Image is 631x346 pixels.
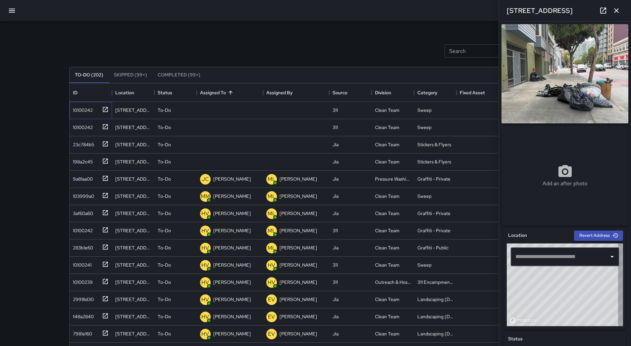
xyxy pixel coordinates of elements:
[417,83,437,102] div: Category
[375,227,399,234] div: Clean Team
[333,313,339,320] div: Jia
[70,67,109,83] button: To-Do (202)
[213,296,251,303] p: [PERSON_NAME]
[115,227,151,234] div: 743a Minna Street
[333,158,339,165] div: Jia
[375,107,399,113] div: Clean Team
[280,313,317,320] p: [PERSON_NAME]
[158,210,171,217] p: To-Do
[115,193,151,199] div: 459b Clementina Street
[70,156,93,165] div: 198a2c45
[280,193,317,199] p: [PERSON_NAME]
[375,83,391,102] div: Division
[375,279,411,285] div: Outreach & Hospitality
[268,261,275,269] p: HV
[154,83,197,102] div: Status
[375,193,399,199] div: Clean Team
[70,121,93,131] div: 10100242
[268,279,275,286] p: HV
[202,175,209,183] p: JC
[375,210,399,217] div: Clean Team
[115,262,151,268] div: 573 Minna Street
[417,244,448,251] div: Graffiti - Public
[70,259,91,268] div: 10100241
[266,83,292,102] div: Assigned By
[417,107,432,113] div: Sweep
[268,175,276,183] p: ML
[115,158,151,165] div: 25 7th Street
[70,311,94,320] div: f48a2840
[152,67,206,83] button: Completed (99+)
[268,193,276,200] p: ML
[333,176,339,182] div: Jia
[280,262,317,268] p: [PERSON_NAME]
[115,176,151,182] div: 1020 Market Street
[280,176,317,182] p: [PERSON_NAME]
[158,330,171,337] p: To-Do
[375,176,411,182] div: Pressure Washing
[213,227,251,234] p: [PERSON_NAME]
[115,279,151,285] div: 1000 Howard Street
[115,83,134,102] div: Location
[70,276,93,285] div: 10100239
[158,262,171,268] p: To-Do
[375,141,399,148] div: Clean Team
[417,279,453,285] div: 311 Encampments
[417,141,451,148] div: Stickers & Flyers
[70,293,94,303] div: 29918d30
[213,176,251,182] p: [PERSON_NAME]
[70,139,94,148] div: 23c784b5
[280,210,317,217] p: [PERSON_NAME]
[115,141,151,148] div: 25 7th Street
[417,176,450,182] div: Graffiti - Private
[226,88,235,97] button: Sort
[280,244,317,251] p: [PERSON_NAME]
[333,193,339,199] div: Jia
[333,210,339,217] div: Jia
[158,244,171,251] p: To-Do
[333,227,338,234] div: 311
[414,83,456,102] div: Category
[375,262,399,268] div: Clean Team
[115,124,151,131] div: 652 Minna Street
[213,313,251,320] p: [PERSON_NAME]
[375,244,399,251] div: Clean Team
[158,107,171,113] p: To-Do
[417,158,451,165] div: Stickers & Flyers
[158,176,171,182] p: To-Do
[268,210,276,218] p: ML
[73,83,78,102] div: ID
[158,158,171,165] p: To-Do
[70,225,93,234] div: 10100242
[70,104,93,113] div: 10100242
[70,242,93,251] div: 283b1e60
[213,244,251,251] p: [PERSON_NAME]
[201,227,209,235] p: HV
[201,296,209,304] p: HV
[333,107,338,113] div: 311
[158,141,171,148] p: To-Do
[268,244,276,252] p: ML
[112,83,154,102] div: Location
[213,262,251,268] p: [PERSON_NAME]
[115,244,151,251] div: 981 Folsom Street
[268,313,275,321] p: EV
[417,124,432,131] div: Sweep
[213,193,251,199] p: [PERSON_NAME]
[333,296,339,303] div: Jia
[115,107,151,113] div: 102 6th Street
[333,279,338,285] div: 311
[115,210,151,217] div: 976 Folsom Street
[333,262,338,268] div: 311
[158,313,171,320] p: To-Do
[417,296,453,303] div: Landscaping (DG & Weeds)
[109,67,152,83] button: Skipped (99+)
[200,83,226,102] div: Assigned To
[456,83,499,102] div: Fixed Asset
[417,193,432,199] div: Sweep
[201,330,209,338] p: HV
[333,244,339,251] div: Jia
[417,210,450,217] div: Graffiti - Private
[201,193,210,200] p: MM
[213,279,251,285] p: [PERSON_NAME]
